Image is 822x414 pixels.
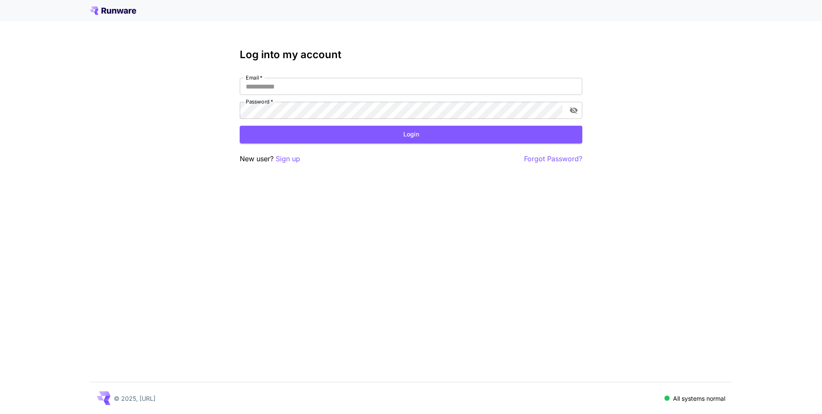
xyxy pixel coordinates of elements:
button: Login [240,126,582,143]
button: Forgot Password? [524,154,582,164]
p: All systems normal [673,394,725,403]
label: Password [246,98,273,105]
button: Sign up [276,154,300,164]
p: New user? [240,154,300,164]
p: © 2025, [URL] [114,394,155,403]
button: toggle password visibility [566,103,581,118]
label: Email [246,74,262,81]
h3: Log into my account [240,49,582,61]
